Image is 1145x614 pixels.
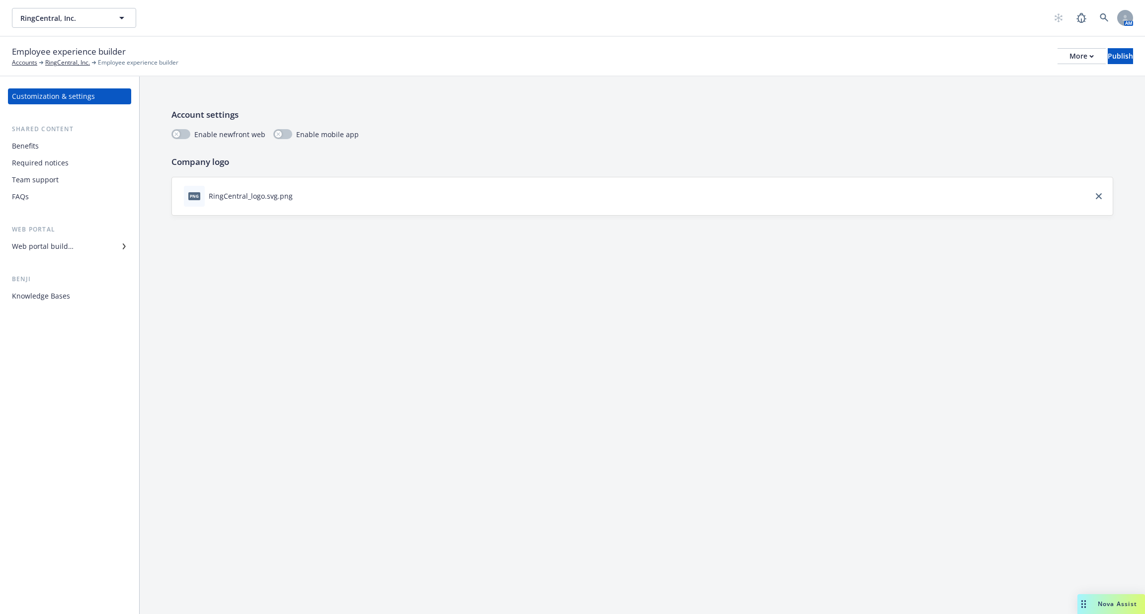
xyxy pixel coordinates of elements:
[12,8,136,28] button: RingCentral, Inc.
[8,138,131,154] a: Benefits
[12,45,126,58] span: Employee experience builder
[12,288,70,304] div: Knowledge Bases
[8,172,131,188] a: Team support
[12,189,29,205] div: FAQs
[1071,8,1091,28] a: Report a Bug
[12,88,95,104] div: Customization & settings
[12,138,39,154] div: Benefits
[45,58,90,67] a: RingCentral, Inc.
[296,129,359,140] span: Enable mobile app
[98,58,178,67] span: Employee experience builder
[1108,48,1133,64] button: Publish
[171,108,1113,121] p: Account settings
[8,288,131,304] a: Knowledge Bases
[1093,190,1105,202] a: close
[12,58,37,67] a: Accounts
[8,274,131,284] div: Benji
[209,191,293,201] div: RingCentral_logo.svg.png
[1058,48,1106,64] button: More
[1077,594,1145,614] button: Nova Assist
[8,189,131,205] a: FAQs
[20,13,106,23] span: RingCentral, Inc.
[194,129,265,140] span: Enable newfront web
[1049,8,1068,28] a: Start snowing
[8,124,131,134] div: Shared content
[8,155,131,171] a: Required notices
[12,238,74,254] div: Web portal builder
[8,238,131,254] a: Web portal builder
[1077,594,1090,614] div: Drag to move
[1098,600,1137,608] span: Nova Assist
[8,225,131,234] div: Web portal
[1094,8,1114,28] a: Search
[12,172,59,188] div: Team support
[8,88,131,104] a: Customization & settings
[12,155,69,171] div: Required notices
[297,191,305,201] button: download file
[1108,49,1133,64] div: Publish
[188,192,200,200] span: png
[1069,49,1094,64] div: More
[171,155,1113,168] p: Company logo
